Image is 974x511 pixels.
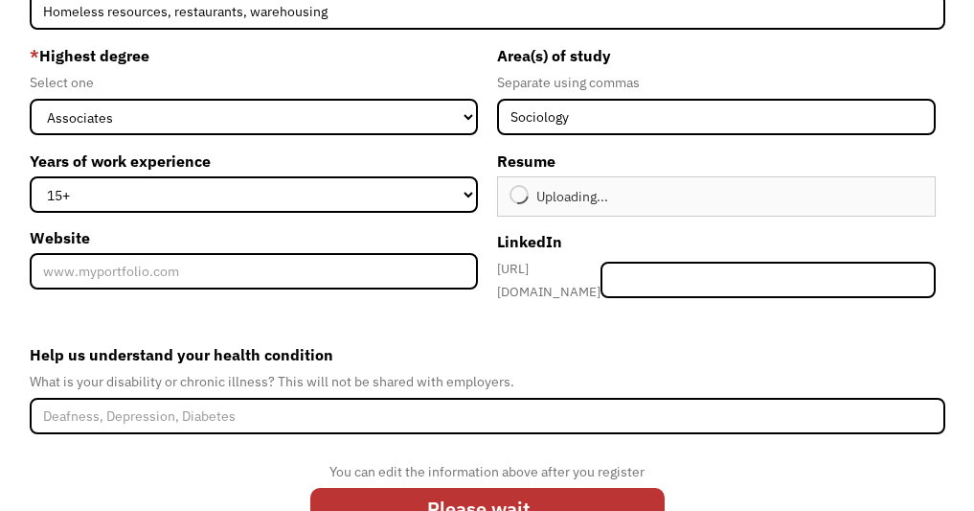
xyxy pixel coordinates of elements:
[30,40,478,71] label: Highest degree
[30,339,945,370] label: Help us understand your health condition
[497,40,936,71] label: Area(s) of study
[497,226,936,257] label: LinkedIn
[497,71,936,94] div: Separate using commas
[30,253,478,290] input: www.myportfolio.com
[497,99,936,135] input: Anthropology, Education
[30,370,945,393] div: What is your disability or chronic illness? This will not be shared with employers.
[536,185,608,208] div: Uploading...
[497,257,600,303] div: [URL][DOMAIN_NAME]
[30,222,478,253] label: Website
[30,71,478,94] div: Select one
[310,460,665,483] div: You can edit the information above after you register
[497,146,936,176] label: Resume
[30,398,945,434] input: Deafness, Depression, Diabetes
[30,146,478,176] label: Years of work experience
